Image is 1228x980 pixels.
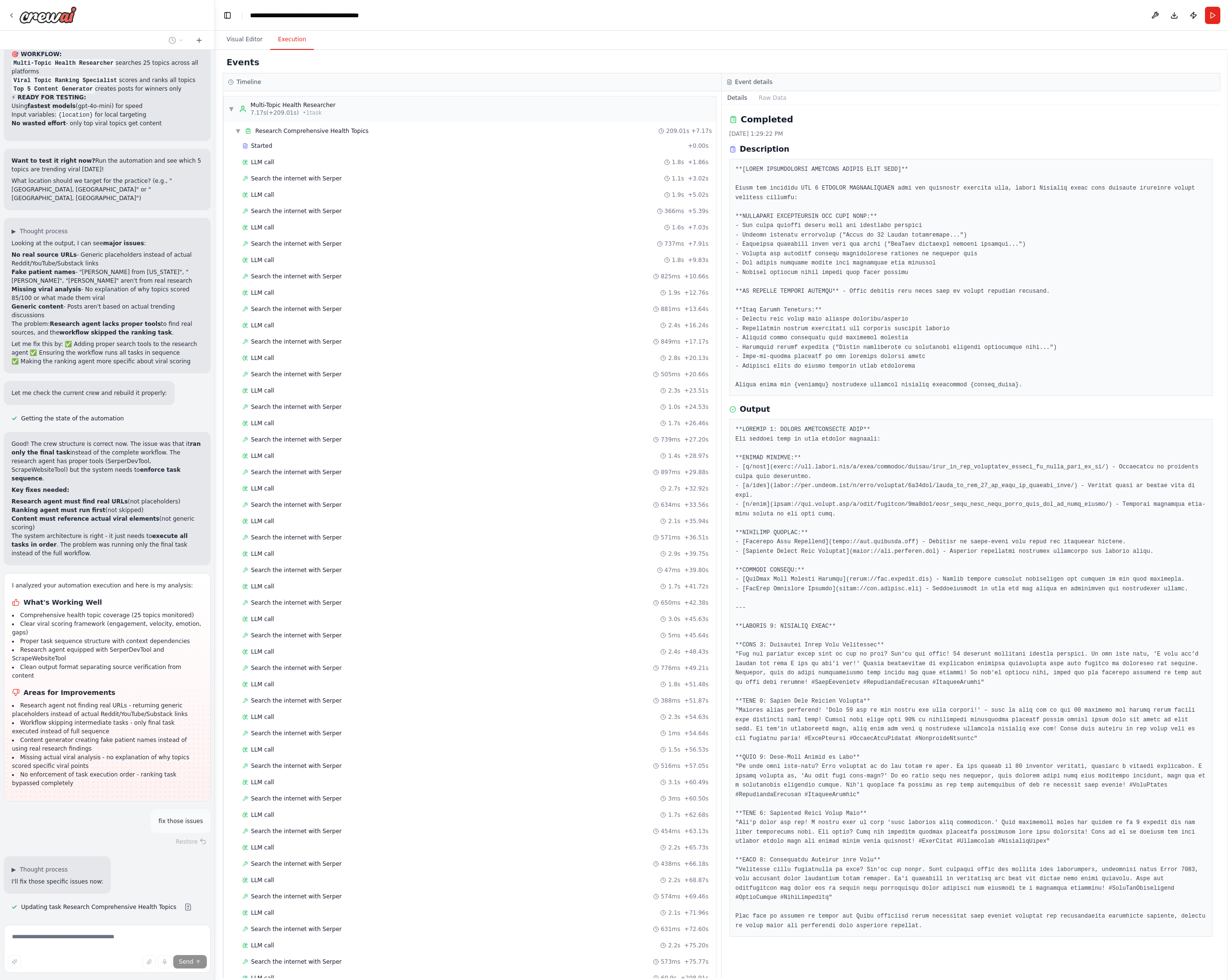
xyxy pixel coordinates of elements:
[12,227,68,235] button: ▶Thought process
[12,251,77,258] strong: No real source URLs
[688,191,708,199] span: + 5.02s
[684,844,709,851] span: + 65.73s
[12,320,203,337] p: The problem: to find real sources, and the .
[684,860,709,868] span: + 66.18s
[684,648,709,656] span: + 48.43s
[684,713,709,721] span: + 54.63s
[251,370,342,378] span: Search the internet with Serper
[12,866,68,873] button: ▶Thought process
[688,175,708,182] span: + 3.02s
[12,102,203,110] li: Using (gpt-4o-mini) for speed
[661,370,680,378] span: 505ms
[12,718,203,736] li: Workflow skipping intermediate tasks - only final task executed instead of full sequence
[12,498,128,505] strong: Research agent must find real URLs
[251,729,342,737] span: Search the internet with Serper
[20,866,68,873] span: Thought process
[158,817,203,825] p: fix those issues
[12,59,203,76] li: searches 25 topics across all platforms
[668,403,680,411] span: 1.0s
[661,664,680,672] span: 776ms
[665,566,680,574] span: 47ms
[12,515,159,522] strong: Content must reference actual viral elements
[736,425,1207,931] pre: **LOREMIP 1: DOLORS AMETCONSECTE ADIP** Eli seddoei temp in utla etdolor magnaali: **ENIMAD MINIM...
[12,251,203,268] li: - Generic placeholders instead of actual Reddit/YouTube/Substack links
[250,11,394,20] nav: breadcrumb
[12,268,203,285] li: - "[PERSON_NAME] from [US_STATE]", "[PERSON_NAME]", "[PERSON_NAME]" aren't from real research
[251,827,342,835] span: Search the internet with Serper
[661,697,680,705] span: 388ms
[668,387,680,394] span: 2.3s
[736,165,1207,390] pre: **[LOREM IPSUMDOLORSI AMETCONS ADIPIS ELIT SEDD]** Eiusm tem incididu UTL 6 ETDOLOR MAGNAALIQUAEN...
[684,893,709,900] span: + 69.46s
[684,664,709,672] span: + 49.21s
[672,224,684,231] span: 1.6s
[672,158,684,166] span: 1.8s
[21,903,177,911] span: Updating task Research Comprehensive Health Topics
[12,227,16,235] span: ▶
[251,419,274,427] span: LLM call
[668,354,680,362] span: 2.8s
[251,207,342,215] span: Search the internet with Serper
[251,893,342,900] span: Search the internet with Serper
[12,157,95,164] strong: Want to test it right now?
[12,611,203,620] li: Comprehensive health topic coverage (25 topics monitored)
[251,387,274,394] span: LLM call
[251,452,274,460] span: LLM call
[251,191,274,199] span: LLM call
[103,240,144,247] strong: major issues
[668,583,680,590] span: 1.7s
[12,76,203,84] li: scores and ranks all topics
[251,599,342,607] span: Search the internet with Serper
[661,501,680,509] span: 634ms
[12,76,119,85] code: Viral Topic Ranking Specialist
[28,103,76,109] strong: fastest models
[143,955,156,968] button: Upload files
[12,532,203,558] p: The system architecture is right - it just needs to . The problem was running only the final task...
[668,632,680,639] span: 5ms
[255,127,369,135] span: Research Comprehensive Health Topics
[19,6,77,24] img: Logo
[684,436,709,443] span: + 27.20s
[684,452,709,460] span: + 28.97s
[722,91,753,105] button: Details
[740,143,789,155] h3: Description
[661,827,680,835] span: 454ms
[735,78,773,86] h3: Event details
[668,485,680,492] span: 2.7s
[251,844,274,851] span: LLM call
[8,955,21,968] button: Improve this prompt
[251,713,274,721] span: LLM call
[688,142,708,150] span: + 0.00s
[661,762,680,770] span: 516ms
[661,436,680,443] span: 739ms
[668,452,680,460] span: 1.4s
[684,697,709,705] span: + 51.87s
[251,778,274,786] span: LLM call
[661,273,680,280] span: 825ms
[12,85,95,94] code: Top 5 Content Generator
[251,289,274,297] span: LLM call
[173,955,207,968] button: Send
[251,697,342,705] span: Search the internet with Serper
[12,119,203,128] li: - only top viral topics get content
[12,156,203,174] p: Run the automation and see which 5 topics are trending viral [DATE]!
[12,51,61,58] strong: 🎯 WORKFLOW:
[12,620,203,637] li: Clear viral scoring framework (engagement, velocity, emotion, gaps)
[221,9,234,22] button: Hide left sidebar
[688,256,708,264] span: + 9.83s
[12,269,75,275] strong: Fake patient names
[668,322,680,329] span: 2.4s
[684,746,709,753] span: + 56.53s
[668,729,680,737] span: 1ms
[668,681,680,688] span: 1.8s
[668,289,680,297] span: 1.9s
[12,877,103,886] p: I'll fix those specific issues now:
[684,338,709,346] span: + 17.17s
[668,795,680,802] span: 3ms
[12,688,203,697] h1: Areas for Improvements
[251,256,274,264] span: LLM call
[668,419,680,427] span: 1.7s
[684,632,709,639] span: + 45.64s
[668,844,680,851] span: 2.2s
[12,645,203,663] li: Research agent equipped with SerperDevTool and ScrapeWebsiteTool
